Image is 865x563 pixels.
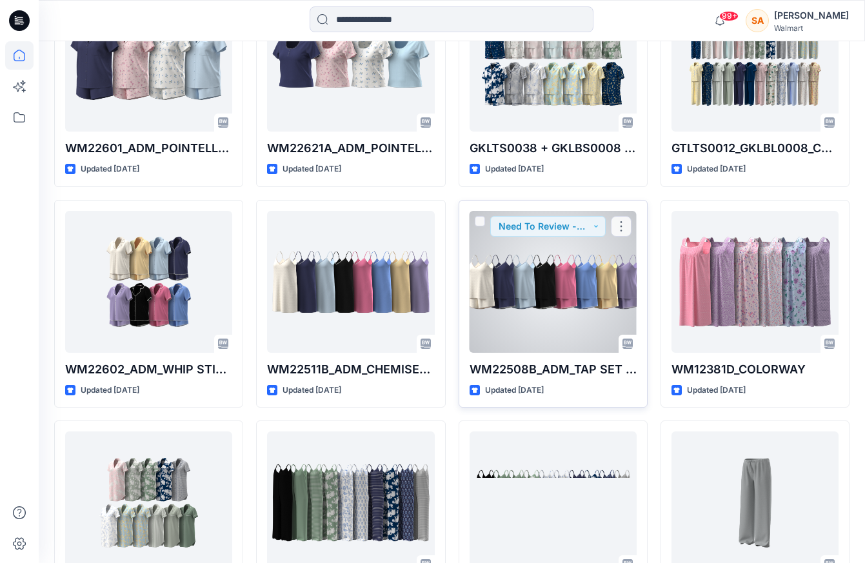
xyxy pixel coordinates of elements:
[671,139,839,157] p: GTLTS0012_GKLBL0008_COLORWAY
[267,211,434,353] a: WM22511B_ADM_CHEMISE_COLORWAY
[81,163,139,176] p: Updated [DATE]
[65,361,232,379] p: WM22602_ADM_WHIP STITCH NOTCH PJ_COLORWAY
[774,8,849,23] div: [PERSON_NAME]
[671,361,839,379] p: WM12381D_COLORWAY
[746,9,769,32] div: SA
[485,163,544,176] p: Updated [DATE]
[470,211,637,353] a: WM22508B_ADM_TAP SET WITH BLANKET STITCH_COLORWAY
[719,11,739,21] span: 99+
[470,139,637,157] p: GKLTS0038 + GKLBS0008 _COLORWAY
[283,384,341,397] p: Updated [DATE]
[65,211,232,353] a: WM22602_ADM_WHIP STITCH NOTCH PJ_COLORWAY
[283,163,341,176] p: Updated [DATE]
[671,211,839,353] a: WM12381D_COLORWAY
[65,139,232,157] p: WM22601_ADM_POINTELLE NOTCH SHORTIE_COLORWAY
[470,361,637,379] p: WM22508B_ADM_TAP SET WITH BLANKET STITCH_COLORWAY
[267,139,434,157] p: WM22621A_ADM_POINTELLE HENLEY TEE_COLORWAY
[774,23,849,33] div: Walmart
[485,384,544,397] p: Updated [DATE]
[267,361,434,379] p: WM22511B_ADM_CHEMISE_COLORWAY
[81,384,139,397] p: Updated [DATE]
[687,384,746,397] p: Updated [DATE]
[687,163,746,176] p: Updated [DATE]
